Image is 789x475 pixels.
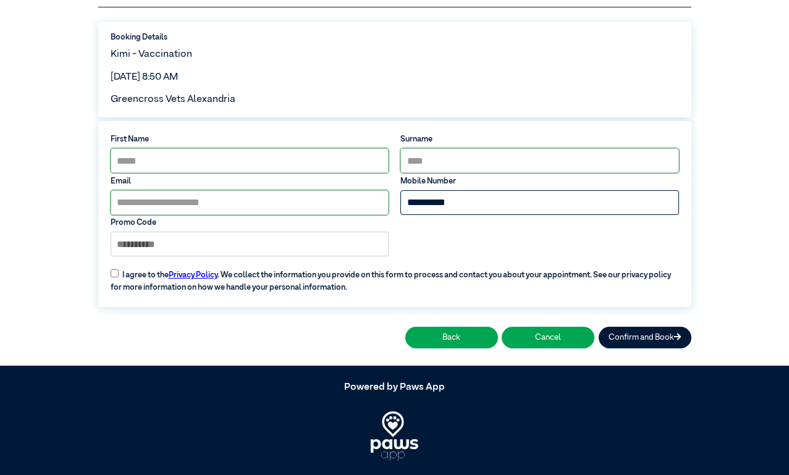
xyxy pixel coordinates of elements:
[400,133,678,145] label: Surname
[111,133,389,145] label: First Name
[98,382,691,393] h5: Powered by Paws App
[599,327,691,348] button: Confirm and Book
[400,175,678,187] label: Mobile Number
[104,262,685,293] label: I agree to the . We collect the information you provide on this form to process and contact you a...
[111,175,389,187] label: Email
[111,49,192,59] span: Kimi - Vaccination
[502,327,594,348] button: Cancel
[111,269,119,277] input: I agree to thePrivacy Policy. We collect the information you provide on this form to process and ...
[111,32,679,43] label: Booking Details
[111,217,389,229] label: Promo Code
[111,72,178,82] span: [DATE] 8:50 AM
[111,95,235,104] span: Greencross Vets Alexandria
[405,327,498,348] button: Back
[371,411,418,461] img: PawsApp
[169,271,217,279] a: Privacy Policy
